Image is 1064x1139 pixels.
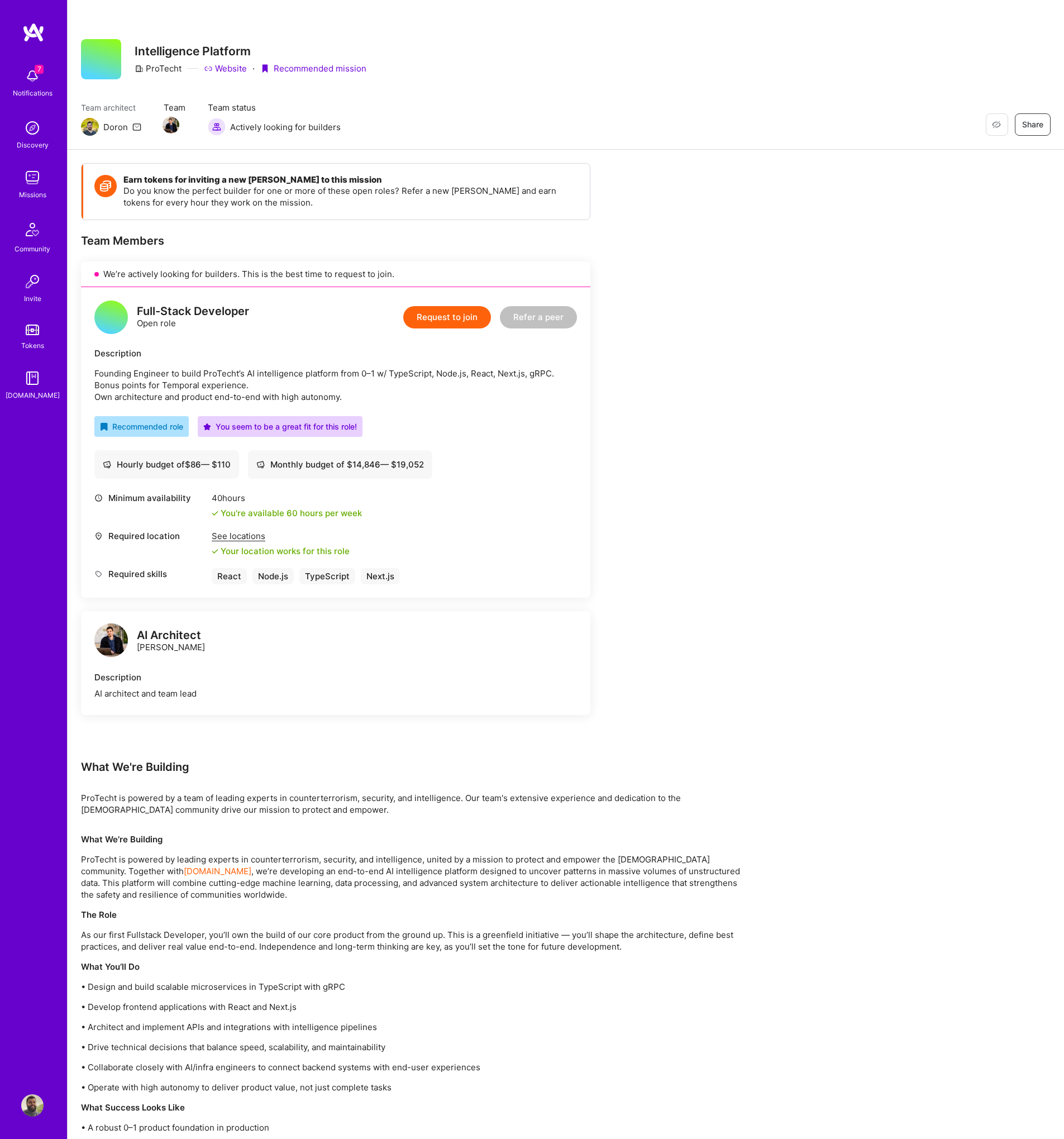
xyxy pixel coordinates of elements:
img: User Avatar [21,1094,44,1117]
h4: Earn tokens for inviting a new [PERSON_NAME] to this mission [123,175,579,185]
div: [PERSON_NAME] [137,630,205,653]
span: Share [1022,119,1043,130]
i: icon Location [94,532,103,540]
a: Website [204,63,247,74]
div: You're available 60 hours per week [212,507,362,519]
p: • Architect and implement APIs and integrations with intelligence pipelines [81,1021,751,1033]
i: icon Cash [256,460,265,469]
img: Team Architect [81,118,99,136]
p: • Collaborate closely with AI/infra engineers to connect backend systems with end-user experiences [81,1061,751,1073]
p: Founding Engineer to build ProTecht’s AI intelligence platform from 0–1 w/ TypeScript, Node.js, R... [94,368,577,403]
a: [DOMAIN_NAME] [184,866,251,876]
button: Request to join [403,306,491,328]
div: Open role [137,306,249,329]
p: ProTecht is powered by a team of leading experts in counterterrorism, security, and intelligence.... [81,792,751,816]
span: Team architect [81,102,141,113]
div: See locations [212,530,350,542]
div: Tokens [21,340,44,351]
div: AI architect and team lead [94,688,577,699]
img: teamwork [21,166,44,189]
img: Actively looking for builders [208,118,226,136]
p: • Design and build scalable microservices in TypeScript with gRPC [81,981,751,993]
a: logo [94,623,128,660]
div: TypeScript [299,568,355,584]
i: icon Check [212,548,218,555]
i: icon Cash [103,460,111,469]
div: Recommended mission [260,63,366,74]
img: guide book [21,367,44,389]
div: Minimum availability [94,492,206,504]
div: We’re actively looking for builders. This is the best time to request to join. [81,261,590,287]
div: Next.js [361,568,400,584]
p: • Operate with high autonomy to deliver product value, not just complete tasks [81,1081,751,1093]
img: logo [22,22,45,42]
div: Monthly budget of $ 14,846 — $ 19,052 [256,459,424,470]
button: Share [1015,113,1051,136]
i: icon Check [212,510,218,517]
div: · [252,63,255,74]
strong: What We’re Building [81,834,163,845]
div: ProTecht [135,63,182,74]
strong: What You’ll Do [81,961,140,972]
strong: What Success Looks Like [81,1102,185,1113]
i: icon RecommendedBadge [100,423,108,431]
div: Full-Stack Developer [137,306,249,317]
i: icon PurpleRibbon [260,64,269,73]
div: React [212,568,247,584]
p: Do you know the perfect builder for one or more of these open roles? Refer a new [PERSON_NAME] an... [123,185,579,208]
img: logo [94,623,128,657]
div: Description [94,347,577,359]
div: AI Architect [137,630,205,641]
i: icon Clock [94,494,103,502]
div: What We're Building [81,760,751,774]
p: • A robust 0–1 product foundation in production [81,1122,751,1133]
div: 40 hours [212,492,362,504]
p: ProTecht is powered by leading experts in counterterrorism, security, and intelligence, united by... [81,854,751,900]
span: 7 [35,65,44,74]
i: icon PurpleStar [203,423,211,431]
i: icon Tag [94,570,103,578]
i: icon CompanyGray [135,64,144,73]
div: Team Members [81,233,590,248]
img: Invite [21,270,44,293]
img: bell [21,65,44,87]
img: Token icon [94,175,117,197]
button: Refer a peer [500,306,577,328]
img: discovery [21,117,44,139]
div: Missions [19,189,46,201]
p: As our first Fullstack Developer, you’ll own the build of our core product from the ground up. Th... [81,929,751,952]
div: Invite [24,293,41,304]
img: tokens [26,325,39,335]
div: Community [15,243,50,255]
img: Community [19,216,46,243]
h3: Intelligence Platform [135,44,366,58]
div: Doron [103,121,128,133]
strong: The Role [81,909,117,920]
a: User Avatar [18,1094,46,1117]
div: Your location works for this role [212,545,350,557]
i: icon EyeClosed [992,120,1001,129]
span: Team status [208,102,341,113]
div: Notifications [13,87,53,99]
span: Actively looking for builders [230,121,341,133]
div: You seem to be a great fit for this role! [203,421,357,432]
div: Recommended role [100,421,183,432]
div: Discovery [17,139,49,151]
div: [DOMAIN_NAME] [6,389,60,401]
p: • Drive technical decisions that balance speed, scalability, and maintainability [81,1041,751,1053]
div: Hourly budget of $ 86 — $ 110 [103,459,231,470]
p: • Develop frontend applications with React and Next.js [81,1001,751,1013]
div: Description [94,671,577,683]
a: Team Member Avatar [164,116,178,135]
img: Team Member Avatar [163,117,179,134]
i: icon Mail [132,122,141,131]
div: Node.js [252,568,294,584]
div: Required location [94,530,206,542]
span: Team [164,102,185,113]
div: Required skills [94,568,206,580]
